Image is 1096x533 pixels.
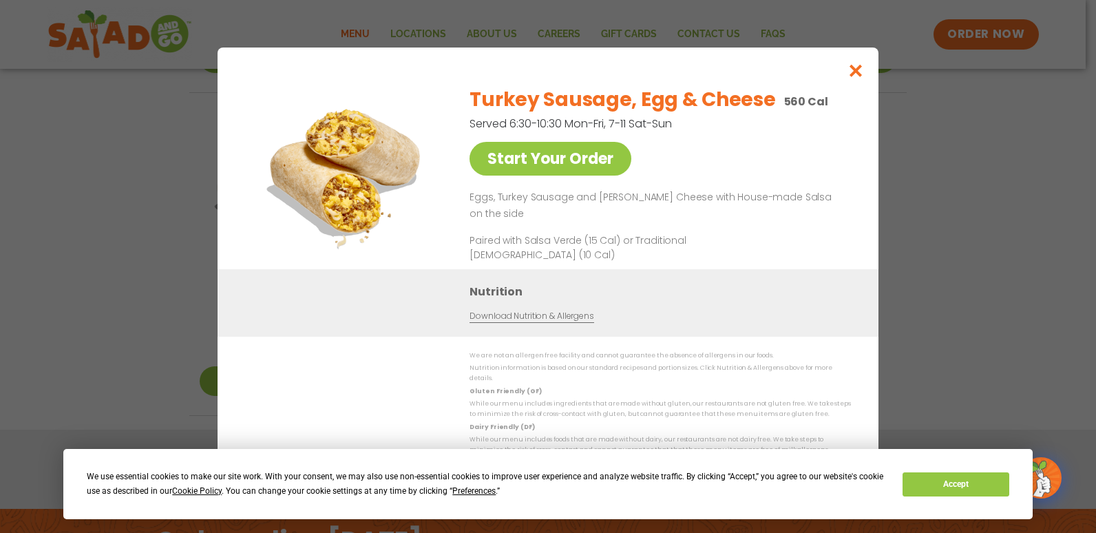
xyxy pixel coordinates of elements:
[470,351,851,361] p: We are not an allergen free facility and cannot guarantee the absence of allergens in our foods.
[470,423,534,431] strong: Dairy Friendly (DF)
[470,387,541,395] strong: Gluten Friendly (GF)
[452,486,496,496] span: Preferences
[470,189,845,222] p: Eggs, Turkey Sausage and [PERSON_NAME] Cheese with House-made Salsa on the side
[470,310,593,323] a: Download Nutrition & Allergens
[470,115,779,132] p: Served 6:30-10:30 Mon-Fri, 7-11 Sat-Sun
[834,48,878,94] button: Close modal
[470,435,851,456] p: While our menu includes foods that are made without dairy, our restaurants are not dairy free. We...
[172,486,222,496] span: Cookie Policy
[470,283,858,300] h3: Nutrition
[470,142,631,176] a: Start Your Order
[784,93,828,110] p: 560 Cal
[63,449,1033,519] div: Cookie Consent Prompt
[470,399,851,420] p: While our menu includes ingredients that are made without gluten, our restaurants are not gluten ...
[249,75,441,268] img: Featured product photo for Turkey Sausage, Egg & Cheese
[1022,459,1060,497] img: wpChatIcon
[903,472,1009,497] button: Accept
[470,85,775,114] h2: Turkey Sausage, Egg & Cheese
[470,363,851,384] p: Nutrition information is based on our standard recipes and portion sizes. Click Nutrition & Aller...
[87,470,886,499] div: We use essential cookies to make our site work. With your consent, we may also use non-essential ...
[470,233,724,262] p: Paired with Salsa Verde (15 Cal) or Traditional [DEMOGRAPHIC_DATA] (10 Cal)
